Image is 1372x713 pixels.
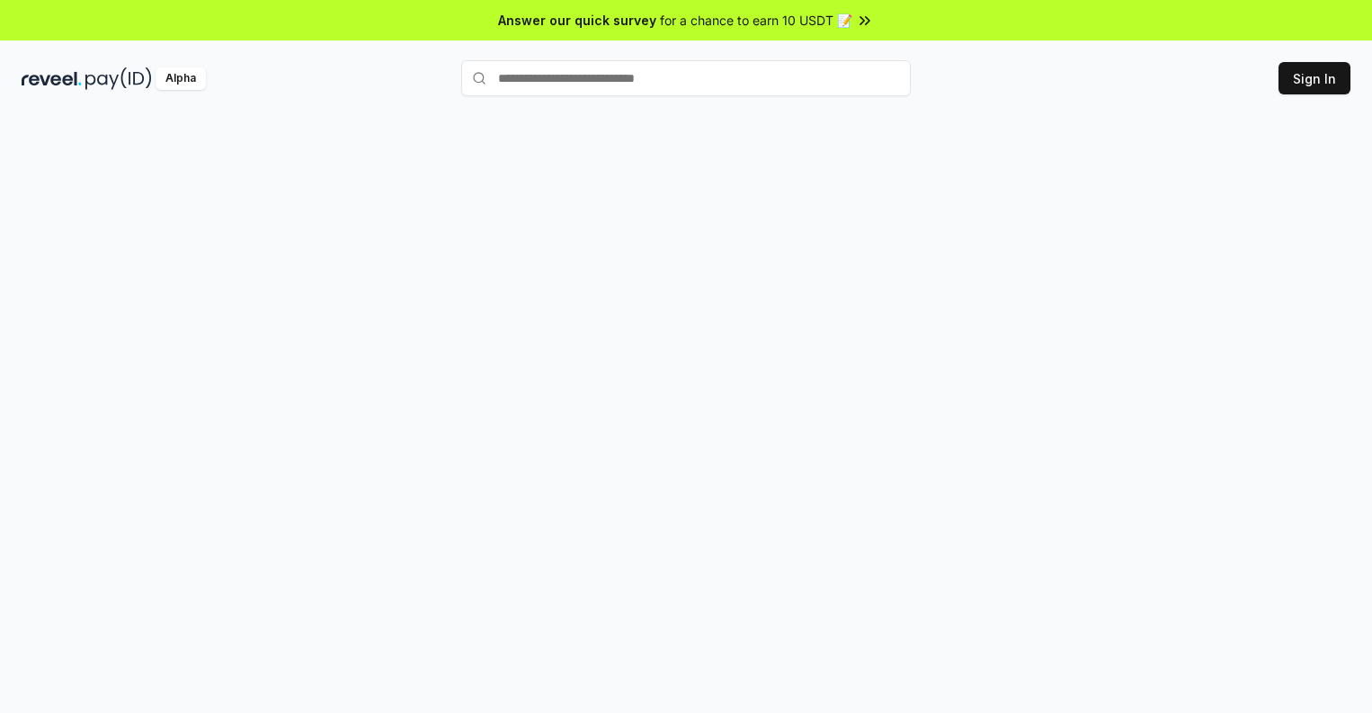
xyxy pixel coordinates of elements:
[156,67,206,90] div: Alpha
[498,11,656,30] span: Answer our quick survey
[1278,62,1350,94] button: Sign In
[85,67,152,90] img: pay_id
[22,67,82,90] img: reveel_dark
[660,11,852,30] span: for a chance to earn 10 USDT 📝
